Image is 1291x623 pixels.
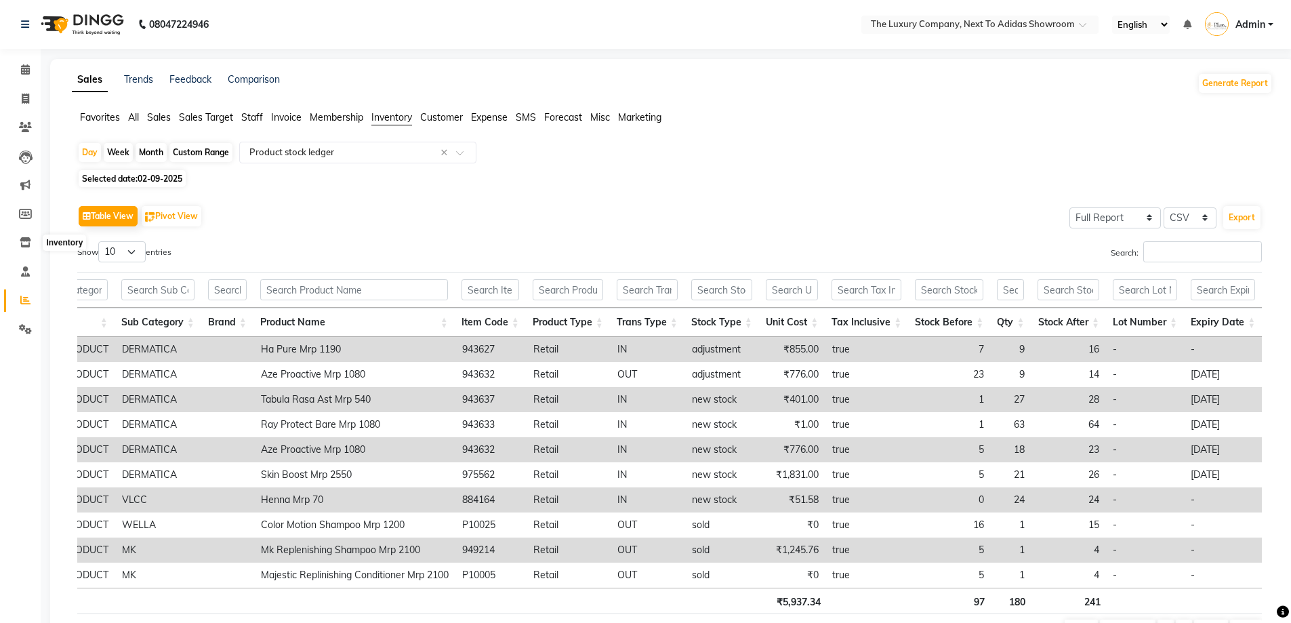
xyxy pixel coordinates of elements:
[115,437,202,462] td: DERMATICA
[254,563,455,588] td: Majestic Replinishing Conditioner Mrp 2100
[115,337,202,362] td: DERMATICA
[825,462,909,487] td: true
[527,513,611,538] td: Retail
[145,212,155,222] img: pivot.png
[991,387,1031,412] td: 27
[760,437,825,462] td: ₹776.00
[35,5,127,43] img: logo
[825,387,909,412] td: true
[254,412,455,437] td: Ray Protect Bare Mrp 1080
[760,412,825,437] td: ₹1.00
[825,308,908,337] th: Tax Inclusive: activate to sort column ascending
[254,513,455,538] td: Color Motion Shampoo Mrp 1200
[991,588,1032,614] th: 180
[79,206,138,226] button: Table View
[169,143,232,162] div: Custom Range
[1031,387,1106,412] td: 28
[611,437,685,462] td: IN
[685,412,760,437] td: new stock
[1031,563,1106,588] td: 4
[142,206,201,226] button: Pivot View
[104,143,133,162] div: Week
[1113,279,1177,300] input: Search Lot Number
[760,513,825,538] td: ₹0
[611,412,685,437] td: IN
[1205,12,1229,36] img: Admin
[420,111,463,123] span: Customer
[1031,513,1106,538] td: 15
[760,362,825,387] td: ₹776.00
[1031,362,1106,387] td: 14
[909,362,991,387] td: 23
[685,462,760,487] td: new stock
[136,143,167,162] div: Month
[254,462,455,487] td: Skin Boost Mrp 2550
[527,387,611,412] td: Retail
[1184,538,1262,563] td: -
[455,538,527,563] td: 949214
[241,111,263,123] span: Staff
[825,437,909,462] td: true
[455,337,527,362] td: 943627
[909,588,991,614] th: 97
[455,462,527,487] td: 975562
[254,538,455,563] td: Mk Replenishing Shampoo Mrp 2100
[759,308,825,337] th: Unit Cost: activate to sort column ascending
[825,362,909,387] td: true
[909,538,991,563] td: 5
[825,412,909,437] td: true
[115,412,202,437] td: DERMATICA
[909,437,991,462] td: 5
[115,362,202,387] td: DERMATICA
[1184,362,1262,387] td: [DATE]
[455,437,527,462] td: 943632
[179,111,233,123] span: Sales Target
[121,279,194,300] input: Search Sub Category
[1031,308,1106,337] th: Stock After: activate to sort column ascending
[997,279,1024,300] input: Search Qty
[115,462,202,487] td: DERMATICA
[455,513,527,538] td: P10025
[1184,308,1262,337] th: Expiry Date: activate to sort column ascending
[516,111,536,123] span: SMS
[685,538,760,563] td: sold
[610,308,684,337] th: Trans Type: activate to sort column ascending
[1031,538,1106,563] td: 4
[1184,513,1262,538] td: -
[685,337,760,362] td: adjustment
[1184,437,1262,462] td: [DATE]
[909,513,991,538] td: 16
[611,387,685,412] td: IN
[124,73,153,85] a: Trends
[611,513,685,538] td: OUT
[455,412,527,437] td: 943633
[527,563,611,588] td: Retail
[909,412,991,437] td: 1
[253,308,455,337] th: Product Name: activate to sort column ascending
[685,487,760,513] td: new stock
[527,487,611,513] td: Retail
[1031,437,1106,462] td: 23
[527,337,611,362] td: Retail
[527,412,611,437] td: Retail
[832,279,901,300] input: Search Tax Inclusive
[462,279,519,300] input: Search Item Code
[991,513,1031,538] td: 1
[115,487,202,513] td: VLCC
[760,337,825,362] td: ₹855.00
[991,563,1031,588] td: 1
[1106,462,1184,487] td: -
[1106,387,1184,412] td: -
[115,387,202,412] td: DERMATICA
[760,387,825,412] td: ₹401.00
[611,487,685,513] td: IN
[80,111,120,123] span: Favorites
[1106,538,1184,563] td: -
[611,563,685,588] td: OUT
[254,387,455,412] td: Tabula Rasa Ast Mrp 540
[762,588,828,614] th: ₹5,937.34
[455,387,527,412] td: 943637
[1031,337,1106,362] td: 16
[1111,241,1262,262] label: Search:
[991,362,1031,387] td: 9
